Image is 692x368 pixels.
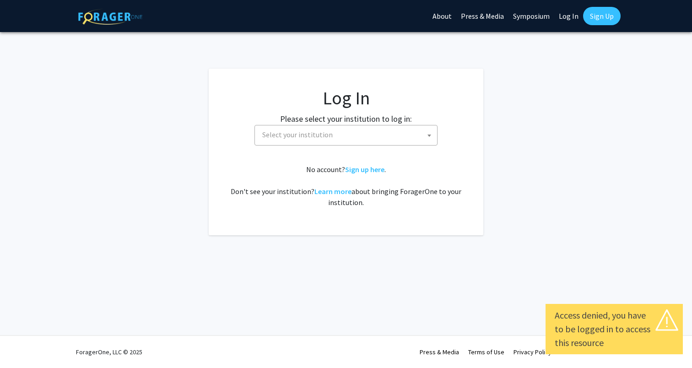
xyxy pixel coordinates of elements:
span: Select your institution [262,130,333,139]
div: No account? . Don't see your institution? about bringing ForagerOne to your institution. [227,164,465,208]
h1: Log In [227,87,465,109]
a: Sign up here [345,165,384,174]
span: Select your institution [259,125,437,144]
span: Select your institution [254,125,438,146]
a: Privacy Policy [514,348,551,356]
a: Press & Media [420,348,459,356]
a: Terms of Use [468,348,504,356]
div: ForagerOne, LLC © 2025 [76,336,142,368]
label: Please select your institution to log in: [280,113,412,125]
a: Learn more about bringing ForagerOne to your institution [314,187,351,196]
a: Sign Up [583,7,621,25]
div: Access denied, you have to be logged in to access this resource [555,308,674,350]
img: ForagerOne Logo [78,9,142,25]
